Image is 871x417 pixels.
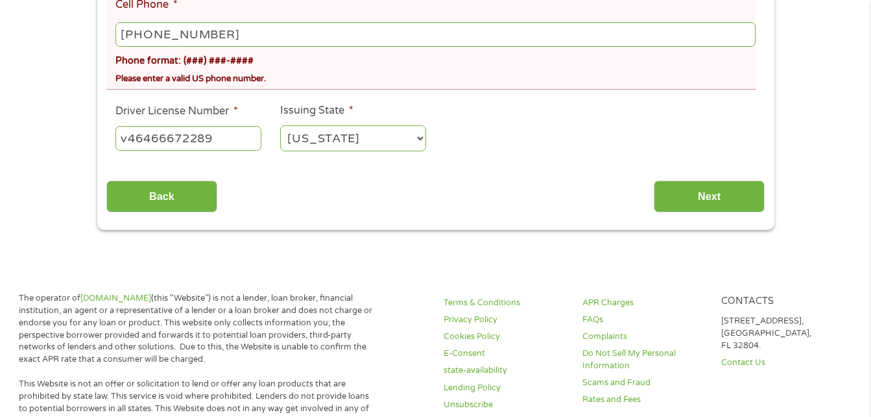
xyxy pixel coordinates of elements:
a: state-availability [444,364,567,377]
div: Phone format: (###) ###-#### [115,49,755,68]
p: The operator of (this “Website”) is not a lender, loan broker, financial institution, an agent or... [19,292,377,366]
input: Back [106,181,217,212]
h4: Contacts [721,296,844,308]
a: Rates and Fees [582,394,706,406]
p: [STREET_ADDRESS], [GEOGRAPHIC_DATA], FL 32804. [721,315,844,352]
a: Lending Policy [444,382,567,394]
div: Please enter a valid US phone number. [115,68,755,85]
input: Next [654,181,765,212]
input: (541) 754-3010 [115,22,755,47]
a: FAQs [582,314,706,326]
a: Unsubscribe [444,399,567,411]
label: Issuing State [280,104,353,118]
a: Contact Us [721,357,844,369]
a: Scams and Fraud [582,377,706,389]
a: Complaints [582,331,706,343]
a: APR Charges [582,297,706,309]
a: [DOMAIN_NAME] [80,293,151,303]
label: Driver License Number [115,105,238,118]
a: Do Not Sell My Personal Information [582,347,706,372]
a: E-Consent [444,347,567,360]
a: Privacy Policy [444,314,567,326]
a: Cookies Policy [444,331,567,343]
a: Terms & Conditions [444,297,567,309]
